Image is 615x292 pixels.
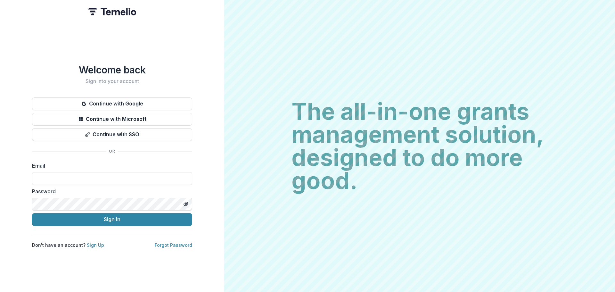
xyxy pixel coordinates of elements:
button: Continue with Microsoft [32,113,192,126]
h1: Welcome back [32,64,192,76]
label: Email [32,162,188,170]
button: Continue with Google [32,97,192,110]
a: Forgot Password [155,242,192,248]
h2: Sign into your account [32,78,192,84]
button: Toggle password visibility [181,199,191,209]
label: Password [32,188,188,195]
img: Temelio [88,8,136,15]
p: Don't have an account? [32,242,104,248]
button: Continue with SSO [32,128,192,141]
a: Sign Up [87,242,104,248]
button: Sign In [32,213,192,226]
